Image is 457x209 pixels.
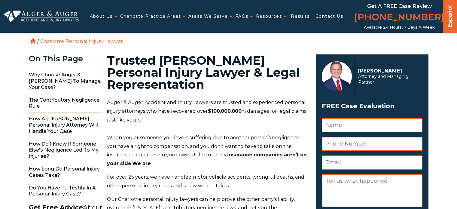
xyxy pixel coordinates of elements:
strong: 000 [221,108,231,114]
div: On This Page [29,54,102,63]
span: How do I Know if Someone Else's Negligence Led to My Injuries? [29,138,102,163]
strong: $100 [208,108,220,114]
p: Auger & Auger Accident and Injury Lawyers are trusted and experienced personal injury attorneys w... [107,98,309,124]
p: For over 25 years, we have handled motor vehicle accidents, wrongful deaths, and other personal i... [107,173,309,190]
a: [PHONE_NUMBER] [354,11,444,25]
p: When you or someone you love is suffering due to another person’s negligence, you have a right to... [107,134,309,168]
span: The Contributory Negligence Rule [29,94,102,113]
span: Get a FREE Case Review [367,3,432,9]
a: Results [291,10,309,23]
span: How Long do Personal Injury Cases Take? [29,163,102,182]
a: Charlotte Practice Areas [120,10,181,23]
input: Email [322,155,422,170]
span: How a [PERSON_NAME] Personal Injury Attorney Will Handle Your Case [29,113,102,138]
strong: We are [132,161,151,166]
li: Charlotte Personal Injury Lawyer [39,38,125,44]
span: Do You Have to Testify in a Personal Injury Case? [29,182,102,201]
a: Areas We Serve [188,10,228,23]
a: Contact Us [315,10,343,23]
span: Available 24 Hours, 7 Days a Week [364,25,435,30]
a: About Us [90,10,113,23]
img: Herbert Auger [322,61,352,91]
a: Home [30,38,36,44]
a: Resources [256,10,282,23]
strong: 000 [232,108,242,114]
span: Why Choose Auger & [PERSON_NAME] to Manage Your Case? [29,69,102,94]
p: [PERSON_NAME] [358,68,419,74]
input: Name [322,118,422,132]
img: Auger & Auger Accident and Injury Lawyers Logo [4,11,79,22]
span: Attorney and Managing Partner [358,74,419,85]
input: Phone Number [322,137,422,151]
h1: Trusted [PERSON_NAME] Personal Injury Lawyer & Legal Representation [107,54,309,91]
a: FAQs [235,10,248,23]
span: FREE Case Evaluation [322,100,422,112]
strong: insurance companies aren [227,152,296,158]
